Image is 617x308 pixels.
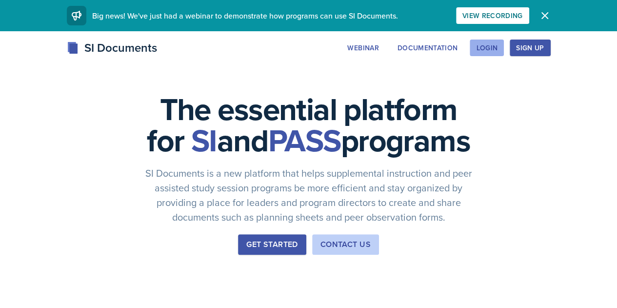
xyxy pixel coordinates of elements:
span: Big news! We've just had a webinar to demonstrate how programs can use SI Documents. [92,10,398,21]
button: View Recording [456,7,529,24]
button: Contact Us [312,234,379,255]
div: Documentation [398,44,458,52]
div: Get Started [246,239,298,250]
div: Webinar [347,44,378,52]
button: Login [470,40,504,56]
div: Login [476,44,498,52]
div: Contact Us [320,239,371,250]
div: SI Documents [67,39,157,57]
button: Documentation [391,40,464,56]
div: Sign Up [516,44,544,52]
button: Webinar [341,40,385,56]
button: Get Started [238,234,306,255]
div: View Recording [462,12,523,20]
button: Sign Up [510,40,550,56]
